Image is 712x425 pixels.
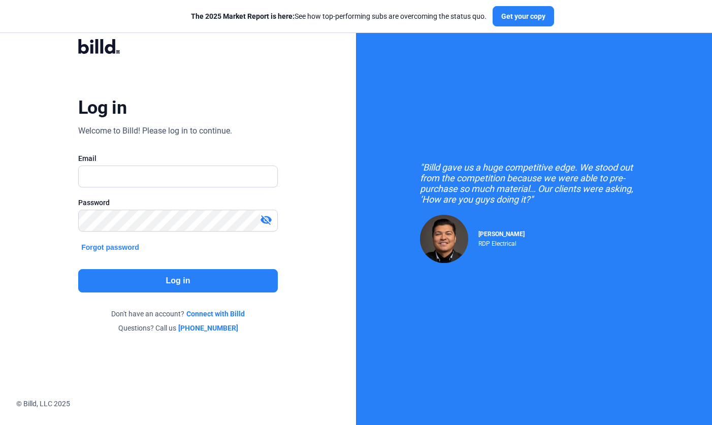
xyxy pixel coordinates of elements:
[78,269,278,292] button: Log in
[260,214,272,226] mat-icon: visibility_off
[478,231,525,238] span: [PERSON_NAME]
[191,12,295,20] span: The 2025 Market Report is here:
[493,6,554,26] button: Get your copy
[420,215,468,263] img: Raul Pacheco
[78,153,278,164] div: Email
[186,309,245,319] a: Connect with Billd
[191,11,487,21] div: See how top-performing subs are overcoming the status quo.
[78,323,278,333] div: Questions? Call us
[78,309,278,319] div: Don't have an account?
[78,96,126,119] div: Log in
[78,242,142,253] button: Forgot password
[420,162,649,205] div: "Billd gave us a huge competitive edge. We stood out from the competition because we were able to...
[478,238,525,247] div: RDP Electrical
[78,125,232,137] div: Welcome to Billd! Please log in to continue.
[78,198,278,208] div: Password
[178,323,238,333] a: [PHONE_NUMBER]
